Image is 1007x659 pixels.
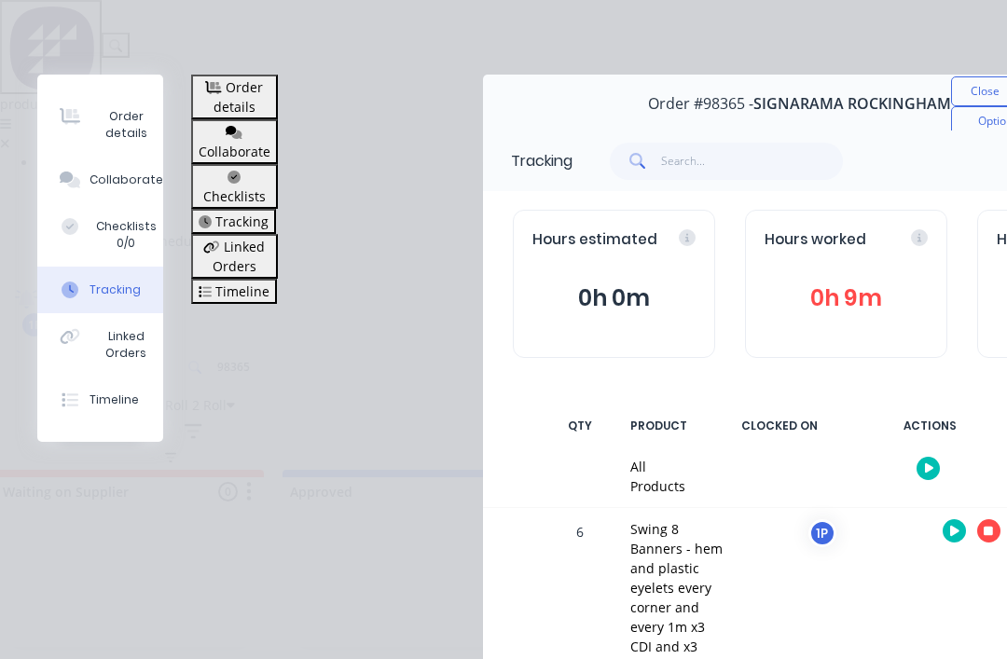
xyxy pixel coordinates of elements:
[808,519,836,547] div: 1P
[710,406,849,446] div: CLOCKED ON
[90,218,163,252] div: Checklists 0/0
[37,203,163,267] button: Checklists 0/0
[630,457,685,496] div: All Products
[191,234,278,279] button: Linked Orders
[191,279,277,304] button: Timeline
[37,267,163,313] button: Tracking
[37,157,163,203] button: Collaborate
[90,172,163,188] div: Collaborate
[191,209,276,234] button: Tracking
[90,108,163,142] div: Order details
[532,229,657,251] span: Hours estimated
[861,406,1000,446] div: ACTIONS
[552,406,608,446] div: QTY
[90,328,163,362] div: Linked Orders
[765,281,928,316] button: 0h 9m
[753,95,951,117] span: SIGNARAMA ROCKINGHAM
[765,229,866,251] span: Hours worked
[37,377,163,423] button: Timeline
[511,150,572,172] div: Tracking
[648,95,753,117] span: Order #98365 -
[619,406,698,446] div: PRODUCT
[37,313,163,377] button: Linked Orders
[191,75,278,119] button: Order details
[90,391,139,408] div: Timeline
[90,281,141,298] div: Tracking
[37,93,163,157] button: Order details
[191,119,278,164] button: Collaborate
[661,143,843,180] input: Search...
[532,281,696,316] button: 0h 0m
[191,164,278,209] button: Checklists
